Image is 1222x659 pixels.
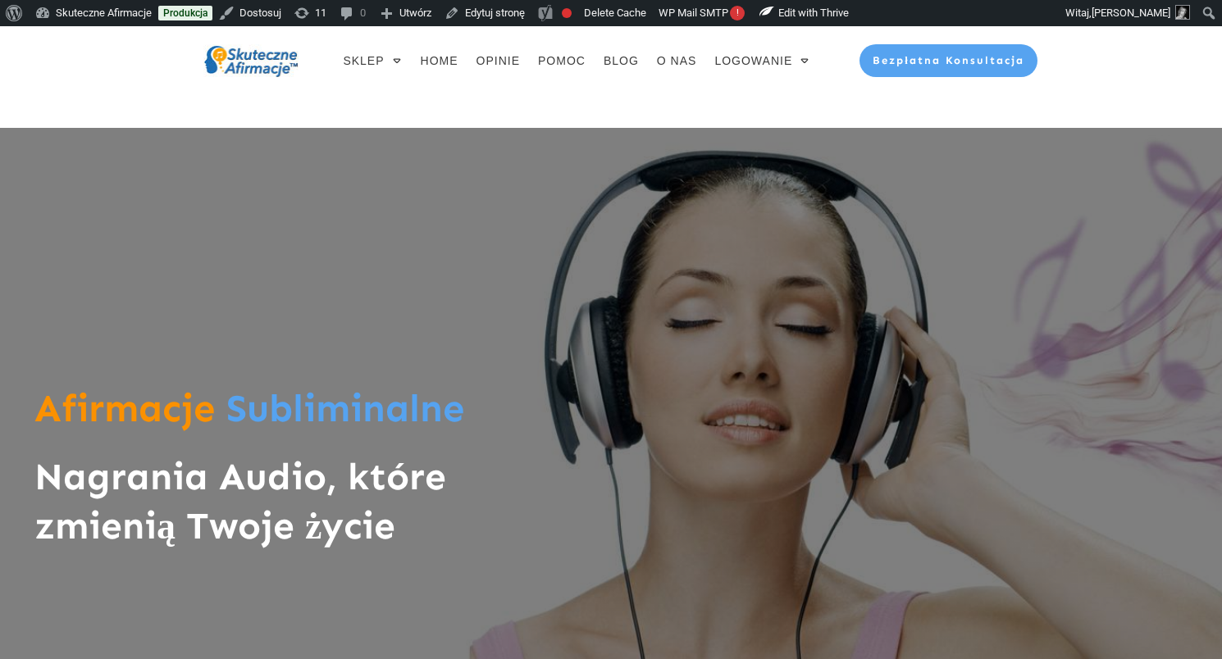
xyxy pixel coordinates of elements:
[343,49,402,72] a: SKLEP
[421,49,458,72] a: HOME
[1092,7,1170,19] span: [PERSON_NAME]
[873,54,1024,66] span: Bezpłatna Konsultacja
[714,49,792,72] span: LOGOWANIE
[657,49,697,72] a: O NAS
[860,44,1037,77] a: Bezpłatna Konsultacja
[476,49,520,72] a: OPINIE
[604,49,639,72] a: BLOG
[730,6,745,20] span: !
[343,49,384,72] span: SKLEP
[562,8,572,18] div: Nie ustawiono frazy kluczowej
[226,385,464,431] span: Subliminalne
[34,385,215,431] span: Afirmacje
[158,6,212,20] a: Produkcja
[538,49,586,72] a: POMOC
[714,49,810,72] a: LOGOWANIE
[34,452,527,567] h1: Nagrania Audio, które zmienią Twoje życie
